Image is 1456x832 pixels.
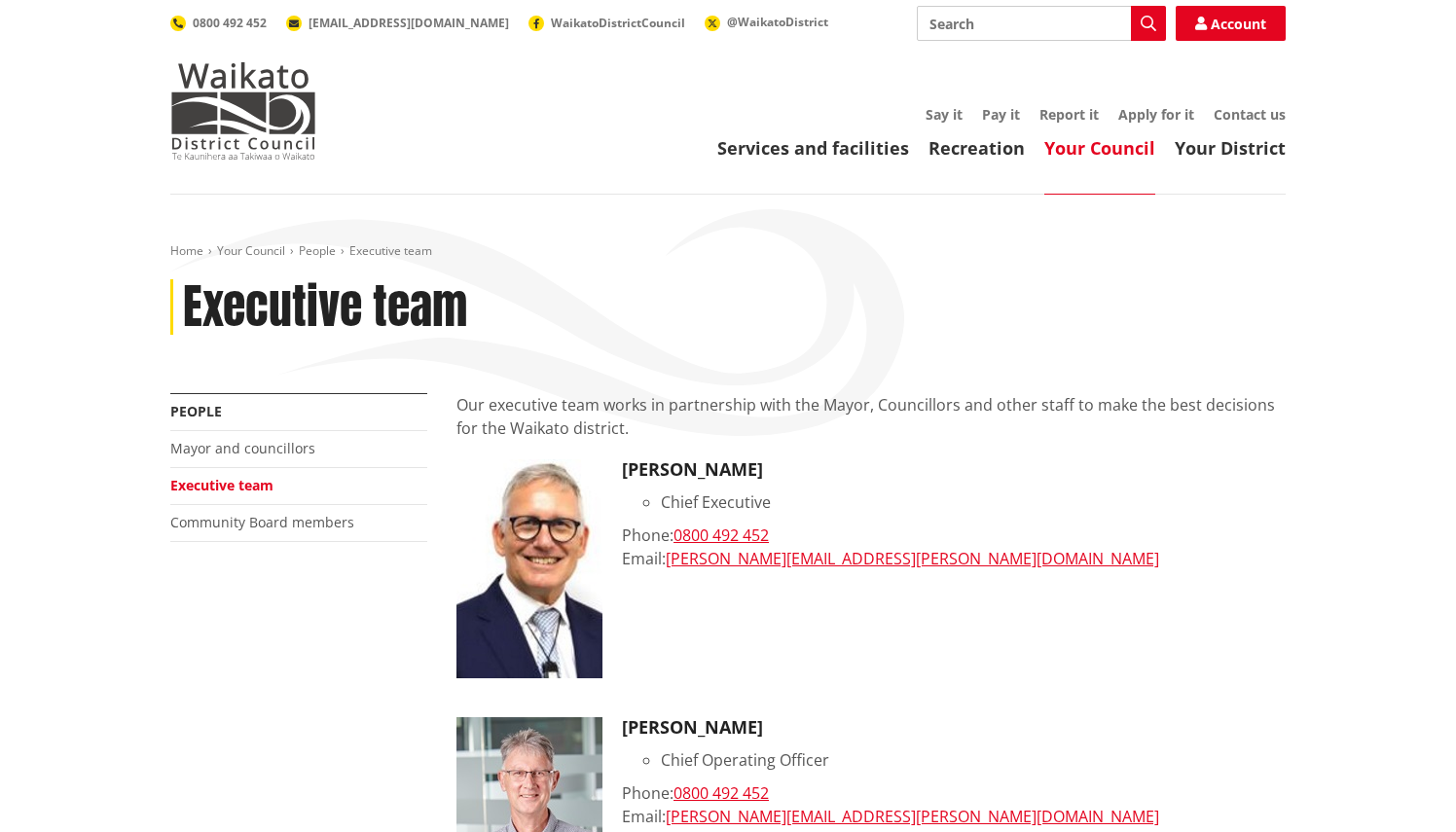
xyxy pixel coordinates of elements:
a: Report it [1039,105,1099,124]
a: [EMAIL_ADDRESS][DOMAIN_NAME] [286,15,509,31]
img: Waikato District Council - Te Kaunihera aa Takiwaa o Waikato [170,62,316,160]
a: WaikatoDistrictCouncil [528,15,685,31]
h1: Executive team [183,279,467,336]
a: 0800 492 452 [673,525,769,546]
a: Account [1176,6,1286,41]
span: [EMAIL_ADDRESS][DOMAIN_NAME] [309,15,509,31]
a: Mayor and councillors [170,439,315,457]
h3: [PERSON_NAME] [622,717,1286,739]
input: Search input [917,6,1166,41]
span: Executive team [349,242,432,259]
a: @WaikatoDistrict [705,14,828,30]
nav: breadcrumb [170,243,1286,260]
a: Your Council [217,242,285,259]
div: Phone: [622,524,1286,547]
a: Contact us [1214,105,1286,124]
li: Chief Operating Officer [661,748,1286,772]
div: Email: [622,805,1286,828]
a: Executive team [170,476,273,494]
a: People [299,242,336,259]
a: Apply for it [1118,105,1194,124]
a: 0800 492 452 [673,782,769,804]
a: Say it [926,105,963,124]
a: Pay it [982,105,1020,124]
h3: [PERSON_NAME] [622,459,1286,481]
a: [PERSON_NAME][EMAIL_ADDRESS][PERSON_NAME][DOMAIN_NAME] [666,548,1159,569]
a: Your Council [1044,136,1155,160]
span: 0800 492 452 [193,15,267,31]
a: Recreation [928,136,1025,160]
a: Services and facilities [717,136,909,160]
a: People [170,402,222,420]
a: 0800 492 452 [170,15,267,31]
div: Email: [622,547,1286,570]
span: WaikatoDistrictCouncil [551,15,685,31]
p: Our executive team works in partnership with the Mayor, Councillors and other staff to make the b... [456,393,1286,440]
div: Phone: [622,781,1286,805]
span: @WaikatoDistrict [727,14,828,30]
a: [PERSON_NAME][EMAIL_ADDRESS][PERSON_NAME][DOMAIN_NAME] [666,806,1159,827]
img: CE Craig Hobbs [456,459,602,678]
li: Chief Executive [661,490,1286,514]
a: Community Board members [170,513,354,531]
a: Your District [1175,136,1286,160]
a: Home [170,242,203,259]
